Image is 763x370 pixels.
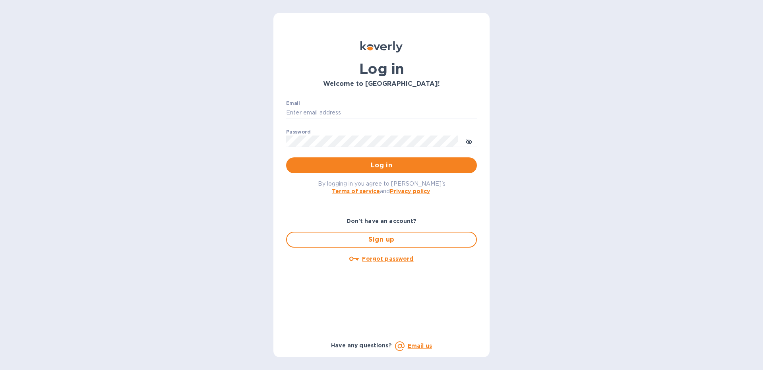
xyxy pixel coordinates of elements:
[292,161,471,170] span: Log in
[390,188,430,194] a: Privacy policy
[408,343,432,349] a: Email us
[360,41,403,52] img: Koverly
[332,188,380,194] a: Terms of service
[318,180,445,194] span: By logging in you agree to [PERSON_NAME]'s and .
[286,80,477,88] h3: Welcome to [GEOGRAPHIC_DATA]!
[331,342,392,349] b: Have any questions?
[286,101,300,106] label: Email
[286,232,477,248] button: Sign up
[461,133,477,149] button: toggle password visibility
[286,60,477,77] h1: Log in
[286,107,477,119] input: Enter email address
[347,218,417,224] b: Don't have an account?
[286,157,477,173] button: Log in
[286,130,310,134] label: Password
[362,256,413,262] u: Forgot password
[293,235,470,244] span: Sign up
